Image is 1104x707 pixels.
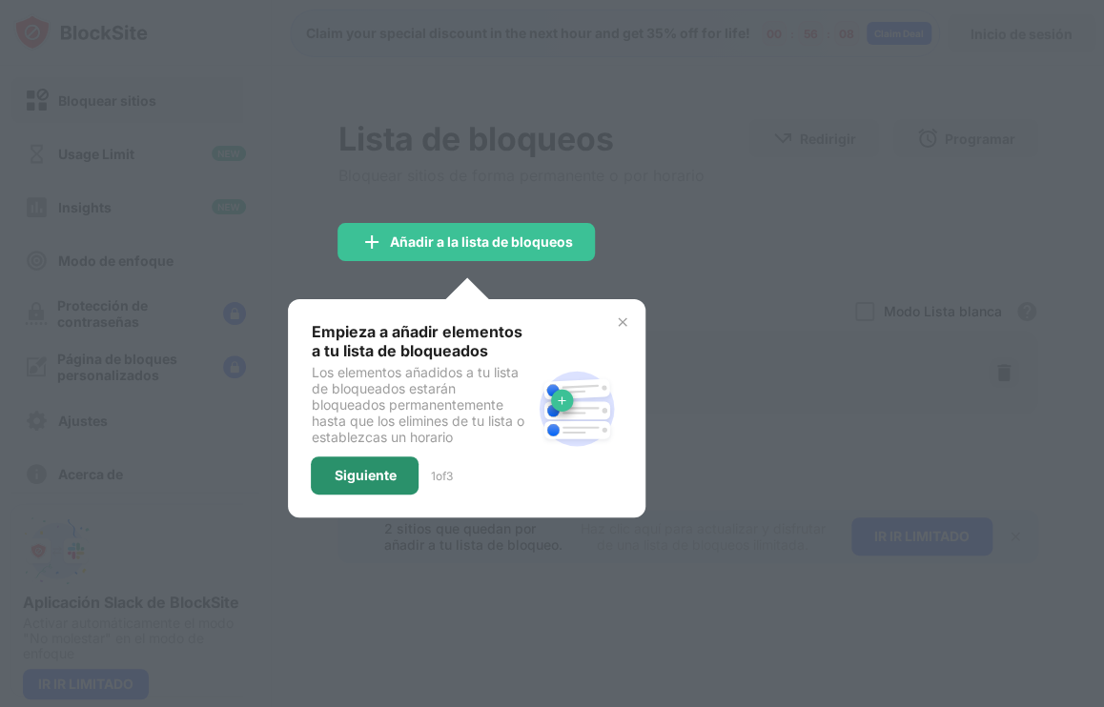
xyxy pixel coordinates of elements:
[615,314,630,330] img: x-button.svg
[531,363,623,454] img: block-site.svg
[430,469,452,483] div: 1 of 3
[389,234,572,250] div: Añadir a la lista de bloqueos
[311,322,531,360] div: Empieza a añadir elementos a tu lista de bloqueados
[334,468,396,483] div: Siguiente
[311,364,531,445] div: Los elementos añadidos a tu lista de bloqueados estarán bloqueados permanentemente hasta que los ...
